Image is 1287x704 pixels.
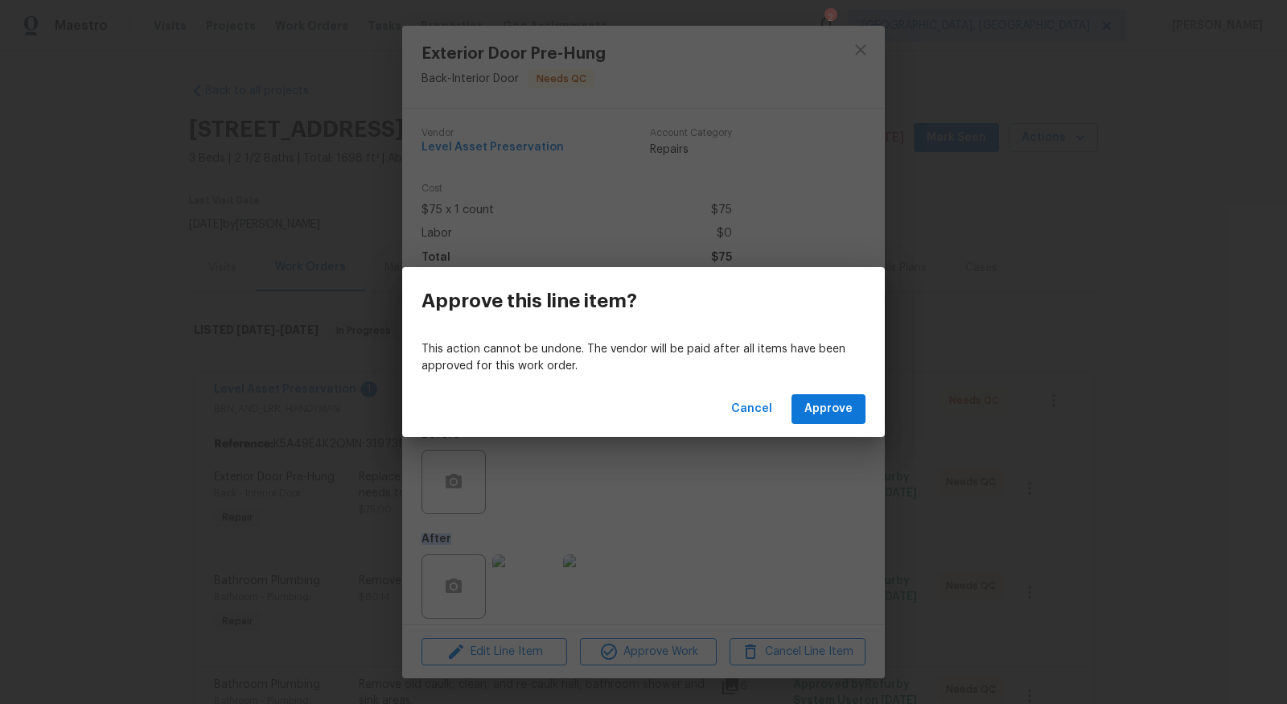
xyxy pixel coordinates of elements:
p: This action cannot be undone. The vendor will be paid after all items have been approved for this... [421,341,866,375]
button: Cancel [725,394,779,424]
span: Cancel [731,399,772,419]
h3: Approve this line item? [421,290,637,312]
button: Approve [792,394,866,424]
span: Approve [804,399,853,419]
